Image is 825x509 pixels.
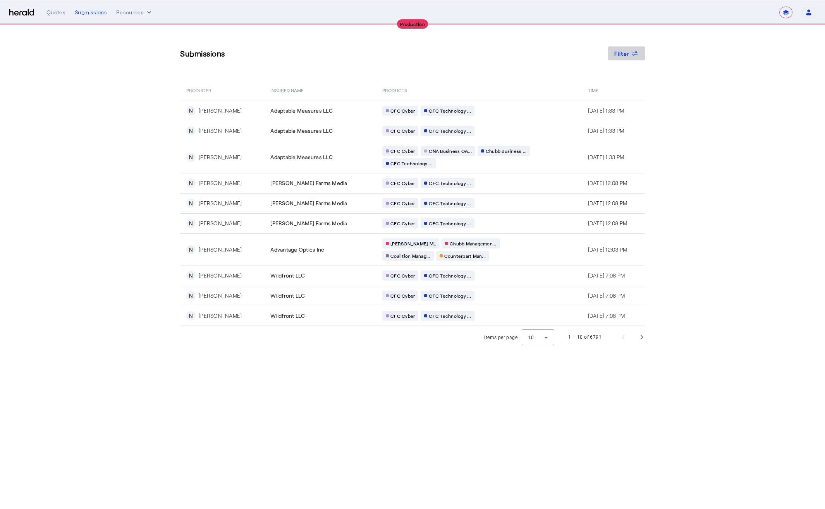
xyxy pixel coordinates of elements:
div: Production [397,19,428,29]
span: PRODUCER [186,86,211,94]
span: [DATE] 7:08 PM [588,272,625,279]
span: CFC Technology ... [429,220,471,226]
div: [PERSON_NAME] [199,312,242,320]
div: Quotes [46,9,65,16]
div: N [186,106,196,115]
span: CFC Cyber [390,272,415,279]
div: [PERSON_NAME] [199,107,242,115]
span: [DATE] 7:08 PM [588,292,625,299]
span: Advantage Optics Inc [270,246,324,254]
span: CFC Technology ... [429,108,471,114]
h3: Submissions [180,48,225,59]
span: CFC Technology ... [429,313,471,319]
span: Wildfront LLC [270,292,305,300]
span: Filter [614,50,630,58]
span: PRODUCTS [382,86,407,94]
span: CFC Technology ... [390,160,433,166]
span: [DATE] 1:33 PM [588,154,624,160]
span: Chubb Managemen... [450,240,497,247]
div: N [186,178,196,188]
div: [PERSON_NAME] [199,127,242,135]
span: [PERSON_NAME] Farms Media [270,179,347,187]
span: CFC Technology ... [429,200,471,206]
span: CFC Cyber [390,220,415,226]
span: CFC Technology ... [429,272,471,279]
button: Next page [632,328,651,346]
div: N [186,126,196,135]
span: [DATE] 1:33 PM [588,107,624,114]
div: [PERSON_NAME] [199,272,242,279]
span: CFC Cyber [390,148,415,154]
span: CFC Cyber [390,108,415,114]
span: CFC Cyber [390,293,415,299]
span: CFC Technology ... [429,180,471,186]
span: Adaptable Measures LLC [270,107,333,115]
div: [PERSON_NAME] [199,199,242,207]
div: N [186,245,196,254]
span: CFC Technology ... [429,128,471,134]
div: [PERSON_NAME] [199,179,242,187]
div: N [186,219,196,228]
span: [DATE] 12:03 PM [588,246,627,253]
span: Counterpart Man... [444,253,486,259]
div: [PERSON_NAME] [199,219,242,227]
span: Insured Name [270,86,304,94]
span: [DATE] 7:08 PM [588,312,625,319]
button: Resources dropdown menu [116,9,153,16]
div: N [186,271,196,280]
span: [DATE] 12:08 PM [588,180,627,186]
span: Adaptable Measures LLC [270,127,333,135]
div: N [186,311,196,320]
div: Items per page: [484,334,519,341]
span: [DATE] 1:33 PM [588,127,624,134]
div: [PERSON_NAME] [199,246,242,254]
button: Filter [608,46,645,60]
div: N [186,199,196,208]
span: CFC Cyber [390,180,415,186]
span: Coalition Manag... [390,253,430,259]
div: 1 – 10 of 6791 [568,333,602,341]
img: Herald Logo [9,9,34,16]
span: [DATE] 12:08 PM [588,200,627,206]
span: CFC Technology ... [429,293,471,299]
span: CNA Business Ow... [429,148,472,154]
div: [PERSON_NAME] [199,153,242,161]
div: N [186,291,196,300]
span: CFC Cyber [390,200,415,206]
span: CFC Cyber [390,313,415,319]
span: [DATE] 12:08 PM [588,220,627,226]
span: [PERSON_NAME] ML [390,240,436,247]
span: CFC Cyber [390,128,415,134]
div: Submissions [75,9,107,16]
span: Time [588,86,598,94]
span: Adaptable Measures LLC [270,153,333,161]
span: [PERSON_NAME] Farms Media [270,219,347,227]
span: Chubb Business ... [486,148,527,154]
div: N [186,153,196,162]
div: [PERSON_NAME] [199,292,242,300]
span: Wildfront LLC [270,272,305,279]
span: [PERSON_NAME] Farms Media [270,199,347,207]
table: Table view of all submissions by your platform [180,79,645,326]
span: Wildfront LLC [270,312,305,320]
